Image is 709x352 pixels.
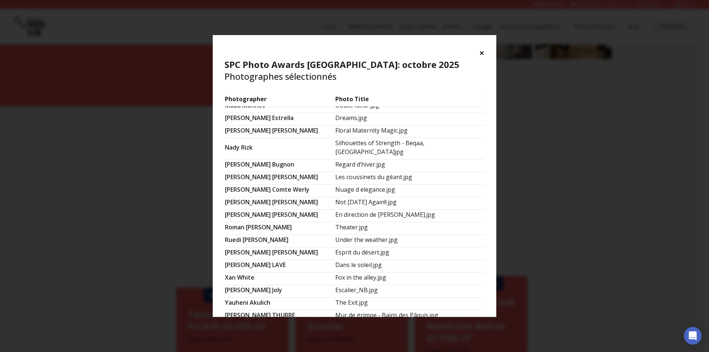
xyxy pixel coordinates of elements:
[225,285,335,298] td: [PERSON_NAME] Joly
[225,260,335,273] td: [PERSON_NAME] LAVE
[335,235,484,247] td: Under the weather.jpg
[225,100,335,113] td: Maud Monnet
[335,273,484,285] td: Fox in the alley.jpg
[335,310,484,323] td: Mur de grimpe - Bains des Pâquis.jpg
[335,222,484,235] td: Theater.jpg
[335,160,484,172] td: Regard d’hiver.jpg
[335,247,484,260] td: Esprit du désert.jpg
[225,310,335,323] td: [PERSON_NAME] THURRE
[225,298,335,310] td: Yauheni Akulich
[225,247,335,260] td: [PERSON_NAME] [PERSON_NAME]
[225,172,335,185] td: [PERSON_NAME] [PERSON_NAME]
[225,160,335,172] td: [PERSON_NAME] Bugnon
[335,210,484,222] td: En direction de [PERSON_NAME].jpg
[335,197,484,210] td: Not [DATE] Again!!.jpg
[335,94,484,107] td: Photo Title
[225,113,335,126] td: [PERSON_NAME] Estrella
[225,138,335,160] td: Nady Rizk
[335,285,484,298] td: Escalier_NB.jpg
[335,185,484,197] td: Nuage d elegance.jpg
[225,197,335,210] td: [PERSON_NAME] [PERSON_NAME]
[225,185,335,197] td: [PERSON_NAME] Comte Werly
[225,273,335,285] td: Xan White
[335,260,484,273] td: Dans le soleil.jpg
[335,113,484,126] td: Dreams.jpg
[225,210,335,222] td: [PERSON_NAME] [PERSON_NAME]
[225,235,335,247] td: Ruedi [PERSON_NAME]
[479,47,484,59] button: ×
[225,94,335,107] td: Photographer
[225,58,459,71] b: SPC Photo Awards [GEOGRAPHIC_DATA]: octobre 2025
[225,222,335,235] td: Roman [PERSON_NAME]
[335,298,484,310] td: The Exit.jpg
[225,126,335,138] td: [PERSON_NAME] [PERSON_NAME]
[335,172,484,185] td: Les coussinets du géant.jpg
[335,138,484,160] td: Silhouettes of Strength - Beqaa, [GEOGRAPHIC_DATA]jpg
[335,100,484,113] td: Douce lueur.jpg
[684,327,702,345] div: Open Intercom Messenger
[225,59,484,82] h4: Photographes sélectionnés
[335,126,484,138] td: Floral Maternity Magic.jpg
